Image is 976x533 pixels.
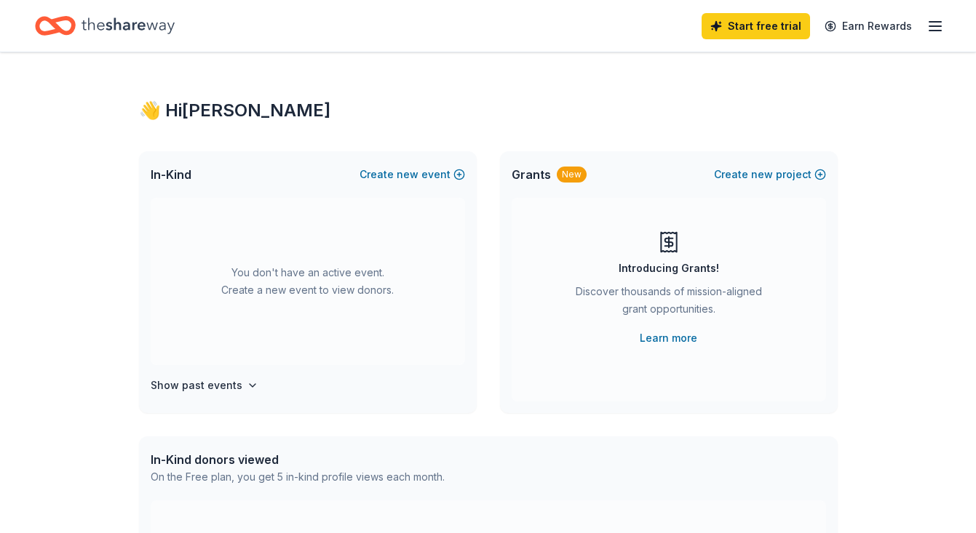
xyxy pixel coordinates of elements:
[714,166,826,183] button: Createnewproject
[151,377,242,394] h4: Show past events
[360,166,465,183] button: Createnewevent
[151,468,445,486] div: On the Free plan, you get 5 in-kind profile views each month.
[570,283,768,324] div: Discover thousands of mission-aligned grant opportunities.
[640,329,697,347] a: Learn more
[139,99,838,122] div: 👋 Hi [PERSON_NAME]
[151,198,465,365] div: You don't have an active event. Create a new event to view donors.
[557,167,587,183] div: New
[816,13,921,39] a: Earn Rewards
[512,166,551,183] span: Grants
[702,13,810,39] a: Start free trial
[151,166,191,183] span: In-Kind
[619,260,719,277] div: Introducing Grants!
[151,377,258,394] button: Show past events
[151,451,445,468] div: In-Kind donors viewed
[35,9,175,43] a: Home
[751,166,773,183] span: new
[397,166,418,183] span: new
